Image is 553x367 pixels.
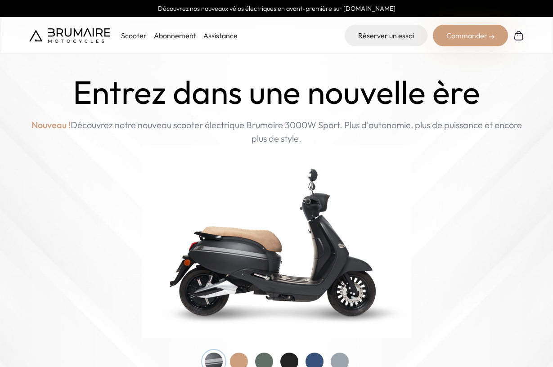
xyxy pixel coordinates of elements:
[29,28,110,43] img: Brumaire Motocycles
[31,118,71,132] span: Nouveau !
[154,31,196,40] a: Abonnement
[29,118,524,145] p: Découvrez notre nouveau scooter électrique Brumaire 3000W Sport. Plus d'autonomie, plus de puissa...
[513,30,524,41] img: Panier
[203,31,238,40] a: Assistance
[489,34,495,40] img: right-arrow-2.png
[345,25,427,46] a: Réserver un essai
[433,25,508,46] div: Commander
[121,30,147,41] p: Scooter
[73,74,480,111] h1: Entrez dans une nouvelle ère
